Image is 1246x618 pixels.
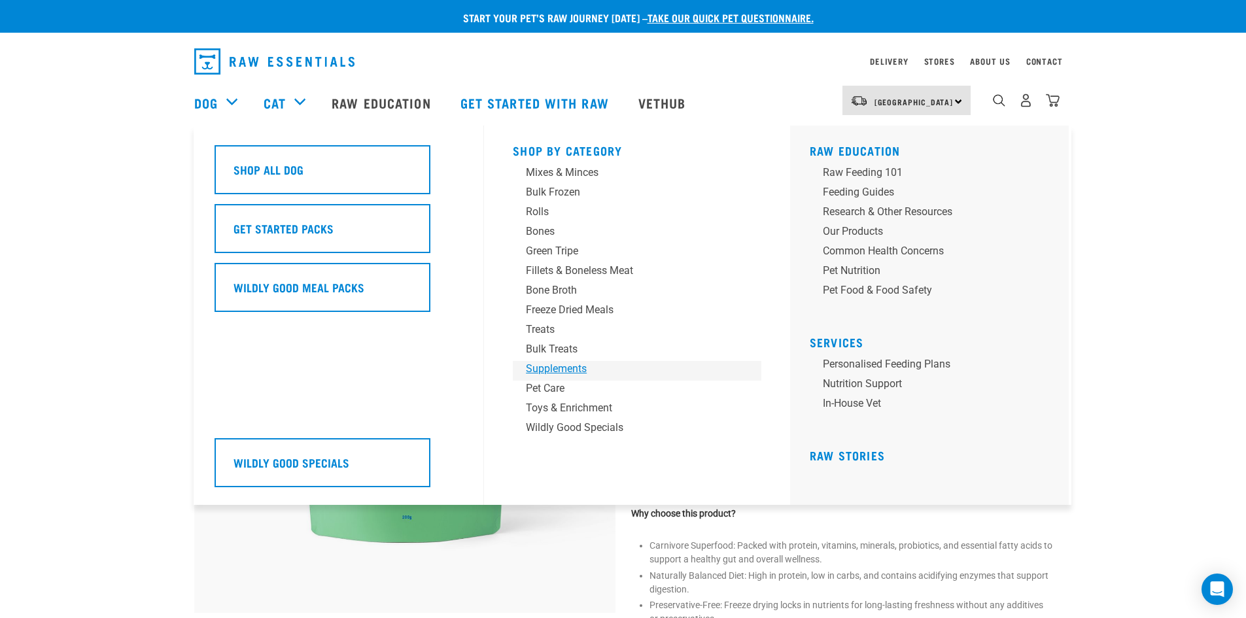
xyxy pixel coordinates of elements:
a: Pet Nutrition [810,263,1058,283]
span: [GEOGRAPHIC_DATA] [874,99,954,104]
a: Stores [924,59,955,63]
a: Our Products [810,224,1058,243]
div: Supplements [526,361,730,377]
div: Toys & Enrichment [526,400,730,416]
a: Treats [513,322,761,341]
a: take our quick pet questionnaire. [648,14,814,20]
a: Vethub [625,77,702,129]
h5: Shop All Dog [234,161,303,178]
a: Contact [1026,59,1063,63]
div: Wildly Good Specials [526,420,730,436]
h5: Wildly Good Specials [234,454,349,471]
img: home-icon-1@2x.png [993,94,1005,107]
img: van-moving.png [850,95,868,107]
a: Dog [194,93,218,112]
a: Raw Education [810,147,901,154]
li: Carnivore Superfood: Packed with protein, vitamins, minerals, probiotics, and essential fatty aci... [649,539,1052,566]
div: Common Health Concerns [823,243,1027,259]
a: Common Health Concerns [810,243,1058,263]
a: Pet Care [513,381,761,400]
a: In-house vet [810,396,1058,415]
a: Feeding Guides [810,184,1058,204]
a: Wildly Good Meal Packs [215,263,463,322]
a: About Us [970,59,1010,63]
a: Raw Stories [810,452,885,458]
a: Personalised Feeding Plans [810,356,1058,376]
a: Bulk Frozen [513,184,761,204]
a: Shop All Dog [215,145,463,204]
a: Supplements [513,361,761,381]
a: Cat [264,93,286,112]
h5: Services [810,335,1058,346]
a: Research & Other Resources [810,204,1058,224]
div: Feeding Guides [823,184,1027,200]
h5: Get Started Packs [234,220,334,237]
h5: Wildly Good Meal Packs [234,279,364,296]
a: Get Started Packs [215,204,463,263]
div: Research & Other Resources [823,204,1027,220]
nav: dropdown navigation [184,43,1063,80]
div: Pet Care [526,381,730,396]
a: Toys & Enrichment [513,400,761,420]
div: Bone Broth [526,283,730,298]
a: Bulk Treats [513,341,761,361]
a: Get started with Raw [447,77,625,129]
div: Bones [526,224,730,239]
div: Raw Feeding 101 [823,165,1027,180]
h5: Shop By Category [513,144,761,154]
img: user.png [1019,94,1033,107]
a: Wildly Good Specials [513,420,761,439]
strong: Why choose this product? [631,508,736,519]
img: home-icon@2x.png [1046,94,1060,107]
a: Raw Feeding 101 [810,165,1058,184]
div: Bulk Frozen [526,184,730,200]
div: Rolls [526,204,730,220]
a: Delivery [870,59,908,63]
a: Raw Education [319,77,447,129]
div: Freeze Dried Meals [526,302,730,318]
a: Mixes & Minces [513,165,761,184]
a: Pet Food & Food Safety [810,283,1058,302]
div: Open Intercom Messenger [1202,574,1233,605]
a: Fillets & Boneless Meat [513,263,761,283]
div: Fillets & Boneless Meat [526,263,730,279]
a: Wildly Good Specials [215,438,463,497]
img: Raw Essentials Logo [194,48,355,75]
li: Naturally Balanced Diet: High in protein, low in carbs, and contains acidifying enzymes that supp... [649,569,1052,596]
a: Freeze Dried Meals [513,302,761,322]
div: Bulk Treats [526,341,730,357]
a: Bones [513,224,761,243]
div: Mixes & Minces [526,165,730,180]
div: Pet Food & Food Safety [823,283,1027,298]
a: Nutrition Support [810,376,1058,396]
a: Rolls [513,204,761,224]
a: Bone Broth [513,283,761,302]
div: Pet Nutrition [823,263,1027,279]
div: Green Tripe [526,243,730,259]
a: Green Tripe [513,243,761,263]
div: Treats [526,322,730,337]
div: Our Products [823,224,1027,239]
